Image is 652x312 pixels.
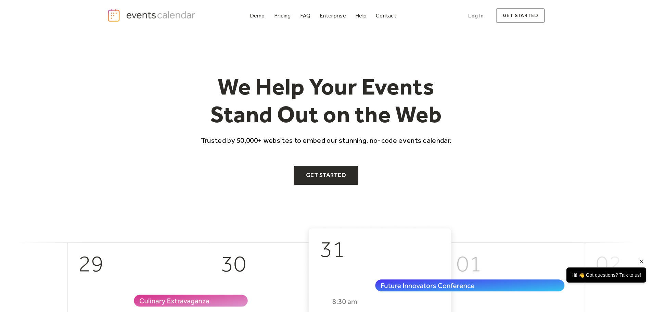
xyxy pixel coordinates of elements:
a: Pricing [271,11,294,20]
p: Trusted by 50,000+ websites to embed our stunning, no-code events calendar. [195,135,458,145]
a: FAQ [297,11,314,20]
a: Log In [461,8,490,23]
div: Demo [250,14,265,17]
a: Help [353,11,369,20]
div: Contact [376,14,396,17]
a: get started [496,8,545,23]
a: Enterprise [317,11,348,20]
div: Pricing [274,14,291,17]
div: Enterprise [320,14,346,17]
a: Get Started [294,166,358,185]
a: Contact [373,11,399,20]
a: Demo [247,11,268,20]
a: home [107,8,197,22]
div: FAQ [300,14,311,17]
h1: We Help Your Events Stand Out on the Web [195,73,458,128]
div: Help [355,14,367,17]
